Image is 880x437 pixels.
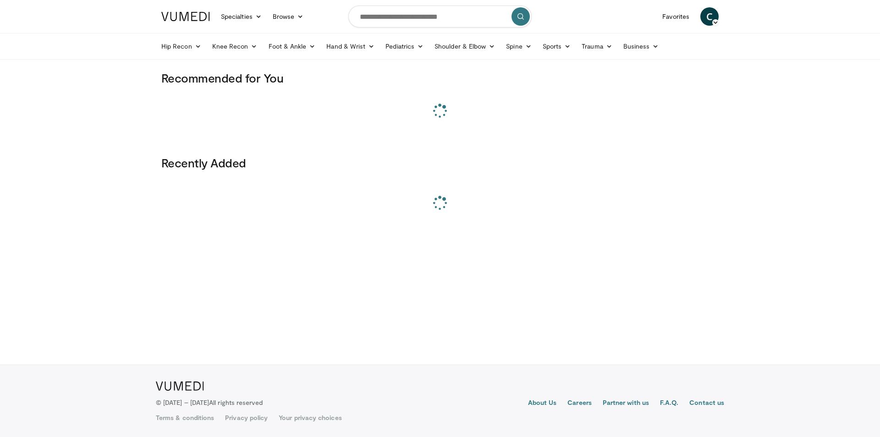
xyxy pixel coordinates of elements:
[279,413,341,422] a: Your privacy choices
[500,37,537,55] a: Spine
[618,37,665,55] a: Business
[348,6,532,28] input: Search topics, interventions
[263,37,321,55] a: Foot & Ankle
[156,382,204,391] img: VuMedi Logo
[660,398,678,409] a: F.A.Q.
[156,398,263,407] p: © [DATE] – [DATE]
[576,37,618,55] a: Trauma
[380,37,429,55] a: Pediatrics
[267,7,309,26] a: Browse
[161,71,719,85] h3: Recommended for You
[225,413,268,422] a: Privacy policy
[689,398,724,409] a: Contact us
[207,37,263,55] a: Knee Recon
[209,398,263,406] span: All rights reserved
[215,7,267,26] a: Specialties
[657,7,695,26] a: Favorites
[528,398,557,409] a: About Us
[161,12,210,21] img: VuMedi Logo
[156,413,214,422] a: Terms & conditions
[603,398,649,409] a: Partner with us
[567,398,592,409] a: Careers
[429,37,500,55] a: Shoulder & Elbow
[161,155,719,170] h3: Recently Added
[700,7,719,26] a: C
[321,37,380,55] a: Hand & Wrist
[537,37,577,55] a: Sports
[156,37,207,55] a: Hip Recon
